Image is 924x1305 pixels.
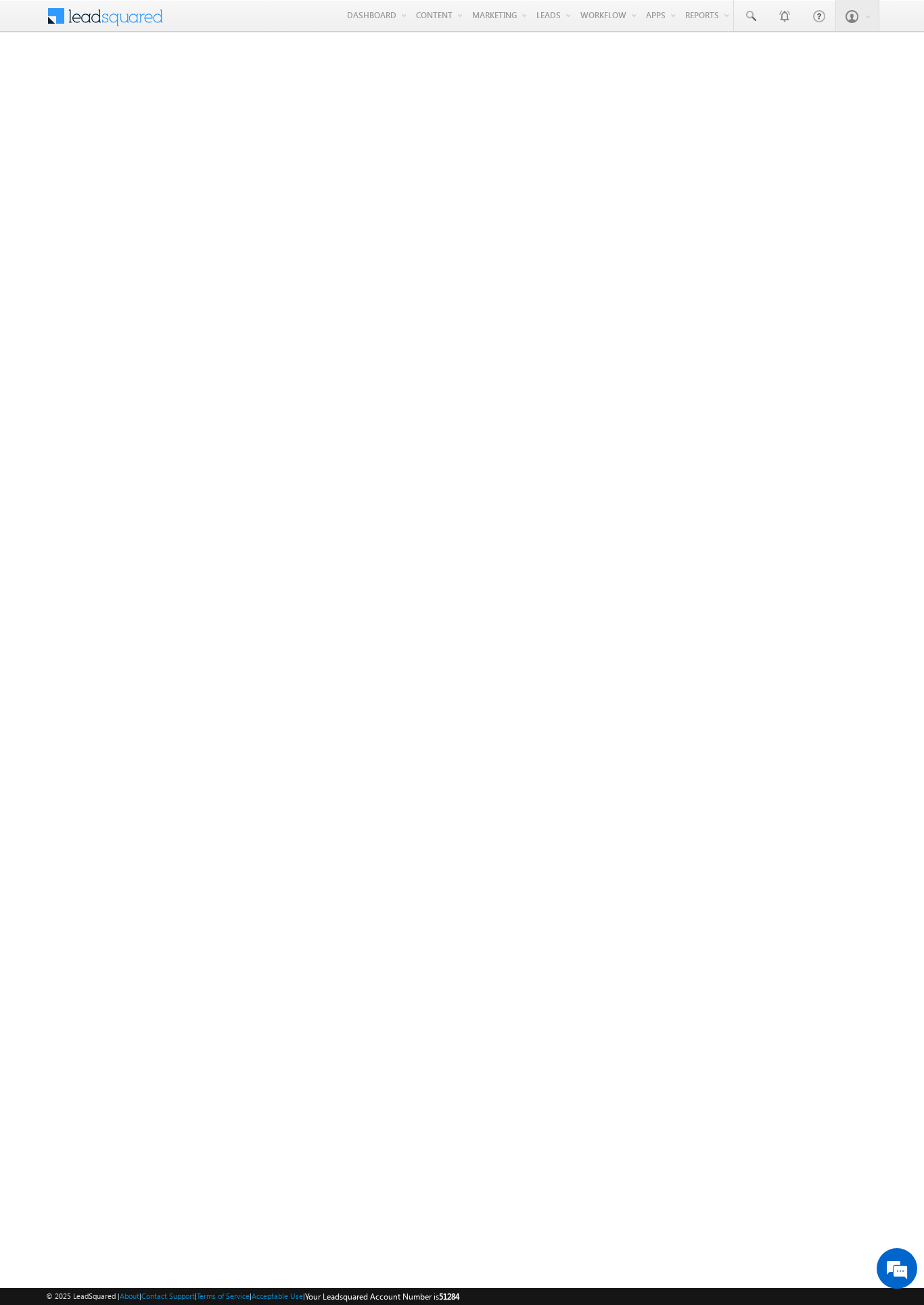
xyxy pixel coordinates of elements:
span: © 2025 LeadSquared | | | | | [46,1290,459,1303]
a: Terms of Service [197,1291,250,1300]
a: About [120,1291,139,1300]
a: Contact Support [141,1291,195,1300]
a: Acceptable Use [252,1291,303,1300]
span: Your Leadsquared Account Number is [305,1291,459,1302]
span: 51284 [439,1291,459,1302]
